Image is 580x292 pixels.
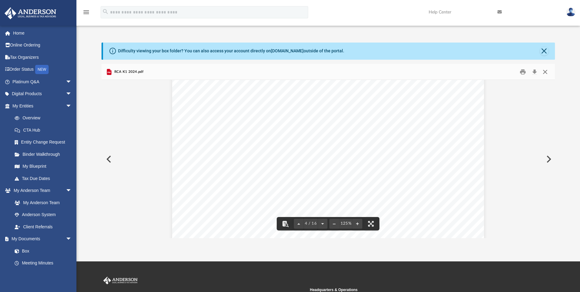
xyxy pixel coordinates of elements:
div: File preview [102,80,555,238]
a: menu [83,12,90,16]
button: Toggle findbar [279,217,292,230]
button: Next page [318,217,327,230]
i: search [102,8,109,15]
button: Zoom out [329,217,339,230]
a: Binder Walkthrough [9,148,81,160]
a: Home [4,27,81,39]
button: Download [529,67,540,77]
a: Client Referrals [9,221,78,233]
a: Order StatusNEW [4,63,81,76]
span: arrow_drop_down [66,76,78,88]
button: Next File [541,151,555,168]
a: Entity Change Request [9,136,81,148]
button: Zoom in [353,217,362,230]
span: arrow_drop_down [66,233,78,245]
button: Previous page [294,217,304,230]
a: Tax Due Dates [9,172,81,185]
a: Anderson System [9,209,78,221]
a: My Anderson Teamarrow_drop_down [4,185,78,197]
div: Current zoom level [339,222,353,226]
a: Box [9,245,75,257]
a: My Blueprint [9,160,78,173]
span: RCA K1 2024.pdf [113,69,143,75]
button: Close [540,47,549,55]
i: menu [83,9,90,16]
a: Forms Library [9,269,75,281]
div: NEW [35,65,49,74]
a: My Documentsarrow_drop_down [4,233,78,245]
button: Enter fullscreen [364,217,378,230]
a: [DOMAIN_NAME] [271,48,304,53]
span: 4 / 16 [304,222,318,226]
a: Overview [9,112,81,124]
button: Print [517,67,529,77]
a: Meeting Minutes [9,257,78,269]
a: My Entitiesarrow_drop_down [4,100,81,112]
img: User Pic [566,8,575,17]
img: Anderson Advisors Platinum Portal [3,7,58,19]
div: Difficulty viewing your box folder? You can also access your account directly on outside of the p... [118,48,344,54]
img: Anderson Advisors Platinum Portal [102,277,139,285]
span: arrow_drop_down [66,185,78,197]
button: 4 / 16 [304,217,318,230]
a: Platinum Q&Aarrow_drop_down [4,76,81,88]
a: Online Ordering [4,39,81,51]
a: My Anderson Team [9,197,75,209]
a: Tax Organizers [4,51,81,63]
div: Preview [102,64,555,238]
a: Digital Productsarrow_drop_down [4,88,81,100]
span: arrow_drop_down [66,88,78,100]
span: arrow_drop_down [66,100,78,112]
button: Previous File [102,151,115,168]
div: Document Viewer [102,80,555,238]
a: CTA Hub [9,124,81,136]
button: Close [540,67,551,77]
